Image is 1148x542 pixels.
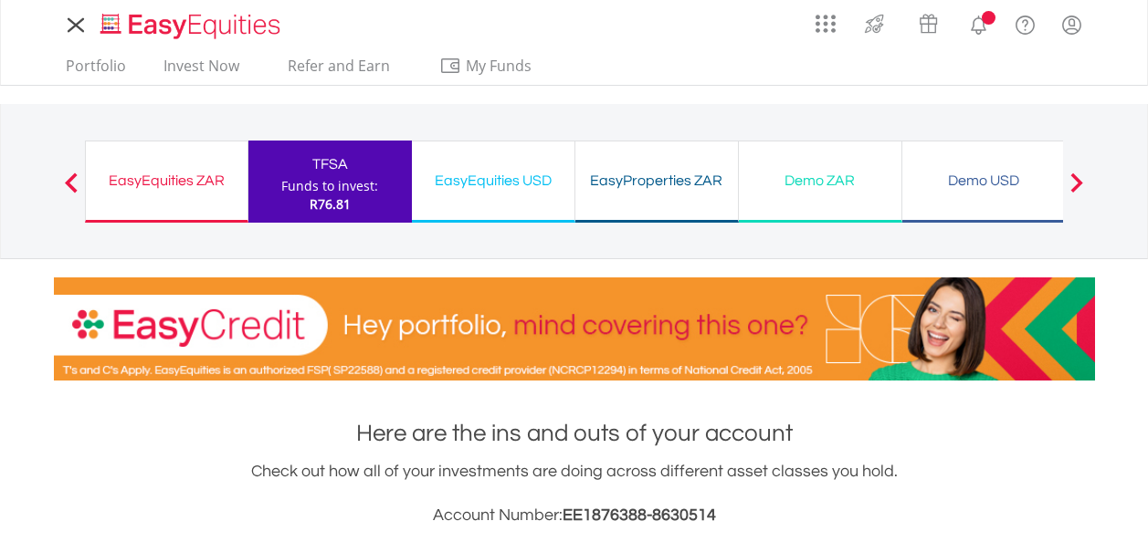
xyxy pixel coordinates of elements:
div: EasyProperties ZAR [586,168,727,193]
div: EasyEquities USD [423,168,563,193]
img: vouchers-v2.svg [913,9,943,38]
div: Demo ZAR [750,168,890,193]
img: grid-menu-icon.svg [816,14,836,34]
a: Vouchers [901,5,955,38]
a: Invest Now [156,57,247,85]
span: Refer and Earn [288,56,390,76]
a: Portfolio [58,57,133,85]
div: Demo USD [913,168,1054,193]
a: Notifications [955,5,1002,41]
div: EasyEquities ZAR [97,168,237,193]
div: Funds to invest: [281,177,378,195]
div: TFSA [259,151,401,177]
a: Refer and Earn [269,57,409,85]
span: My Funds [439,54,559,78]
div: Check out how all of your investments are doing across different asset classes you hold. [54,459,1095,528]
button: Previous [53,182,90,200]
a: FAQ's and Support [1002,5,1048,41]
img: EasyEquities_Logo.png [97,11,288,41]
img: thrive-v2.svg [859,9,890,38]
a: Home page [93,5,288,41]
button: Next [1058,182,1095,200]
a: My Profile [1048,5,1095,45]
h1: Here are the ins and outs of your account [54,417,1095,450]
a: AppsGrid [804,5,848,34]
span: R76.81 [310,195,351,213]
img: EasyCredit Promotion Banner [54,277,1095,380]
h3: Account Number: [54,503,1095,528]
span: EE1876388-8630514 [563,506,716,524]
